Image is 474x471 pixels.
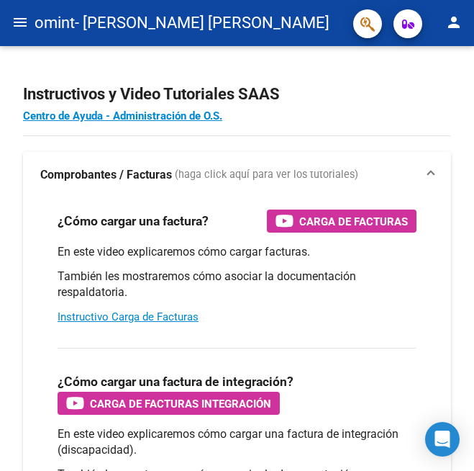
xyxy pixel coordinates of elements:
h3: ¿Cómo cargar una factura? [58,211,209,231]
div: Open Intercom Messenger [425,422,460,457]
mat-expansion-panel-header: Comprobantes / Facturas (haga click aquí para ver los tutoriales) [23,152,451,198]
mat-icon: menu [12,14,29,31]
span: Carga de Facturas Integración [90,395,271,413]
h2: Instructivos y Video Tutoriales SAAS [23,81,451,108]
p: En este video explicaremos cómo cargar una factura de integración (discapacidad). [58,426,416,458]
button: Carga de Facturas Integración [58,392,280,415]
span: - [PERSON_NAME] [PERSON_NAME] [75,7,329,39]
p: También les mostraremos cómo asociar la documentación respaldatoria. [58,269,416,300]
span: (haga click aquí para ver los tutoriales) [175,167,358,183]
a: Instructivo Carga de Facturas [58,310,199,323]
strong: Comprobantes / Facturas [40,167,172,183]
h3: ¿Cómo cargar una factura de integración? [58,372,293,392]
span: Carga de Facturas [299,212,408,230]
mat-icon: person [445,14,462,31]
a: Centro de Ayuda - Administración de O.S. [23,109,222,122]
p: En este video explicaremos cómo cargar facturas. [58,244,416,260]
span: omint [35,7,75,39]
button: Carga de Facturas [267,210,416,233]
